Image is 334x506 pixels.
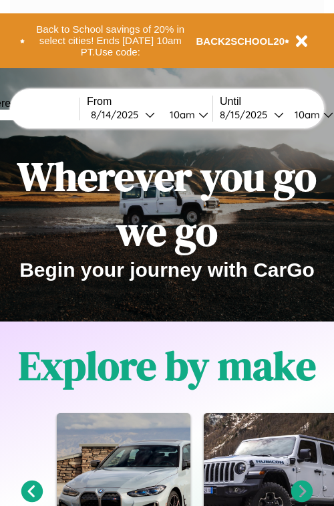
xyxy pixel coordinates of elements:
button: 8/14/2025 [87,108,159,122]
div: 8 / 14 / 2025 [91,108,145,121]
h1: Explore by make [19,338,316,393]
button: 10am [159,108,212,122]
b: BACK2SCHOOL20 [196,35,285,47]
div: 8 / 15 / 2025 [220,108,274,121]
button: Back to School savings of 20% in select cities! Ends [DATE] 10am PT.Use code: [25,20,196,61]
label: From [87,96,212,108]
div: 10am [288,108,323,121]
div: 10am [163,108,198,121]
